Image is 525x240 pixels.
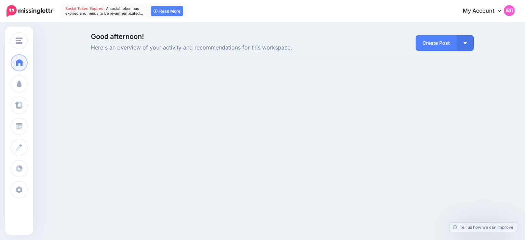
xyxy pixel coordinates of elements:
[416,35,457,51] a: Create Post
[463,42,467,44] img: arrow-down-white.png
[91,32,144,41] span: Good afternoon!
[6,5,53,17] img: Missinglettr
[65,6,105,11] span: Social Token Expired.
[91,43,343,52] span: Here's an overview of your activity and recommendations for this workspace.
[449,223,517,232] a: Tell us how we can improve
[16,38,23,44] img: menu.png
[65,6,143,16] span: A social token has expired and needs to be re-authenticated…
[456,3,515,19] a: My Account
[151,6,183,16] a: Read More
